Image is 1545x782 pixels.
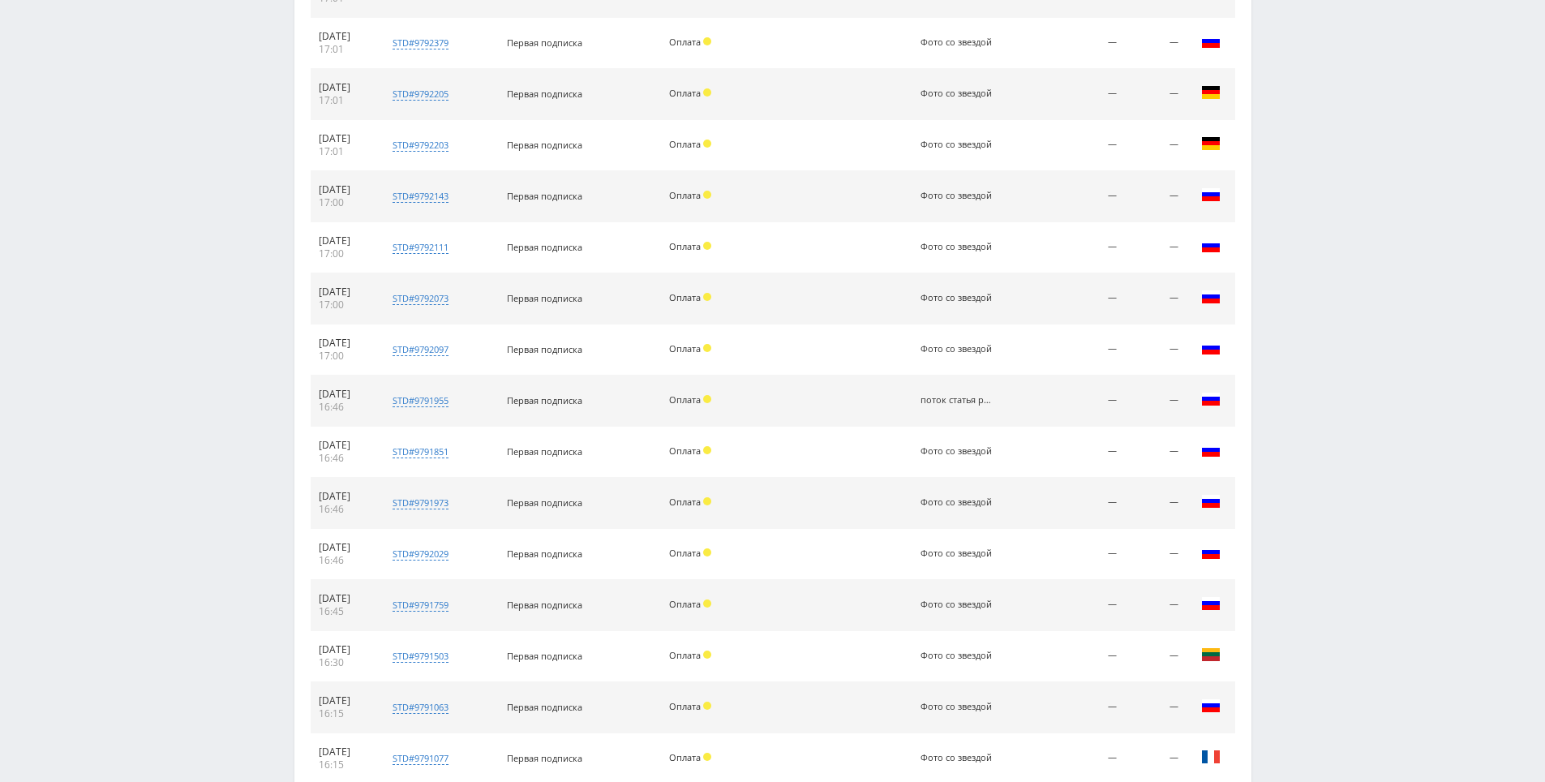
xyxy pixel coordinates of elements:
span: Холд [703,344,711,352]
td: — [1125,18,1187,69]
div: std#9792029 [393,548,448,561]
div: Фото со звездой [921,242,994,252]
td: — [1125,120,1187,171]
img: rus.png [1201,338,1221,358]
div: Фото со звездой [921,344,994,354]
td: — [1125,324,1187,376]
td: — [1125,171,1187,222]
td: — [1037,529,1125,580]
span: Первая подписка [507,445,582,458]
div: 16:46 [319,554,370,567]
div: [DATE] [319,81,370,94]
span: Первая подписка [507,650,582,662]
td: — [1125,427,1187,478]
span: Оплата [669,751,701,763]
td: — [1037,222,1125,273]
img: ltu.png [1201,645,1221,664]
td: — [1125,69,1187,120]
div: std#9792111 [393,241,448,254]
div: [DATE] [319,183,370,196]
span: Первая подписка [507,37,582,49]
span: Оплата [669,496,701,508]
td: — [1125,222,1187,273]
div: Фото со звездой [921,37,994,48]
td: — [1037,324,1125,376]
img: rus.png [1201,696,1221,715]
div: 16:45 [319,605,370,618]
span: Холд [703,599,711,608]
span: Первая подписка [507,701,582,713]
div: Фото со звездой [921,293,994,303]
td: — [1037,478,1125,529]
div: Фото со звездой [921,651,994,661]
td: — [1125,478,1187,529]
span: Холд [703,548,711,556]
div: std#9791973 [393,496,448,509]
span: Холд [703,395,711,403]
td: — [1125,376,1187,427]
span: Оплата [669,87,701,99]
img: rus.png [1201,32,1221,51]
div: [DATE] [319,30,370,43]
div: std#9792143 [393,190,448,203]
div: [DATE] [319,541,370,554]
img: rus.png [1201,185,1221,204]
span: Холд [703,446,711,454]
img: rus.png [1201,236,1221,256]
span: Оплата [669,445,701,457]
span: Оплата [669,649,701,661]
span: Оплата [669,189,701,201]
div: 16:46 [319,401,370,414]
div: Фото со звездой [921,702,994,712]
td: — [1037,171,1125,222]
span: Оплата [669,291,701,303]
td: — [1037,631,1125,682]
div: 16:46 [319,503,370,516]
img: rus.png [1201,287,1221,307]
div: [DATE] [319,234,370,247]
span: Оплата [669,138,701,150]
span: Холд [703,37,711,45]
span: Первая подписка [507,88,582,100]
div: [DATE] [319,643,370,656]
td: — [1037,376,1125,427]
td: — [1037,682,1125,733]
div: 16:46 [319,452,370,465]
span: Оплата [669,240,701,252]
div: 17:01 [319,145,370,158]
div: [DATE] [319,439,370,452]
div: [DATE] [319,694,370,707]
td: — [1037,427,1125,478]
img: rus.png [1201,492,1221,511]
img: rus.png [1201,594,1221,613]
div: 17:00 [319,196,370,209]
span: Холд [703,242,711,250]
td: — [1125,631,1187,682]
div: 16:30 [319,656,370,669]
div: 17:01 [319,43,370,56]
td: — [1125,273,1187,324]
div: std#9791063 [393,701,448,714]
div: 17:00 [319,350,370,363]
span: Холд [703,293,711,301]
span: Первая подписка [507,496,582,509]
span: Холд [703,753,711,761]
div: Фото со звездой [921,753,994,763]
img: rus.png [1201,389,1221,409]
div: std#9792097 [393,343,448,356]
img: rus.png [1201,543,1221,562]
td: — [1037,69,1125,120]
img: deu.png [1201,83,1221,102]
div: [DATE] [319,286,370,299]
td: — [1037,580,1125,631]
div: поток статья рерайт [921,395,994,406]
div: std#9792205 [393,88,448,101]
div: Фото со звездой [921,497,994,508]
span: Оплата [669,342,701,354]
div: [DATE] [319,388,370,401]
div: Фото со звездой [921,548,994,559]
div: [DATE] [319,490,370,503]
div: [DATE] [319,132,370,145]
div: std#9792379 [393,37,448,49]
div: std#9792073 [393,292,448,305]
